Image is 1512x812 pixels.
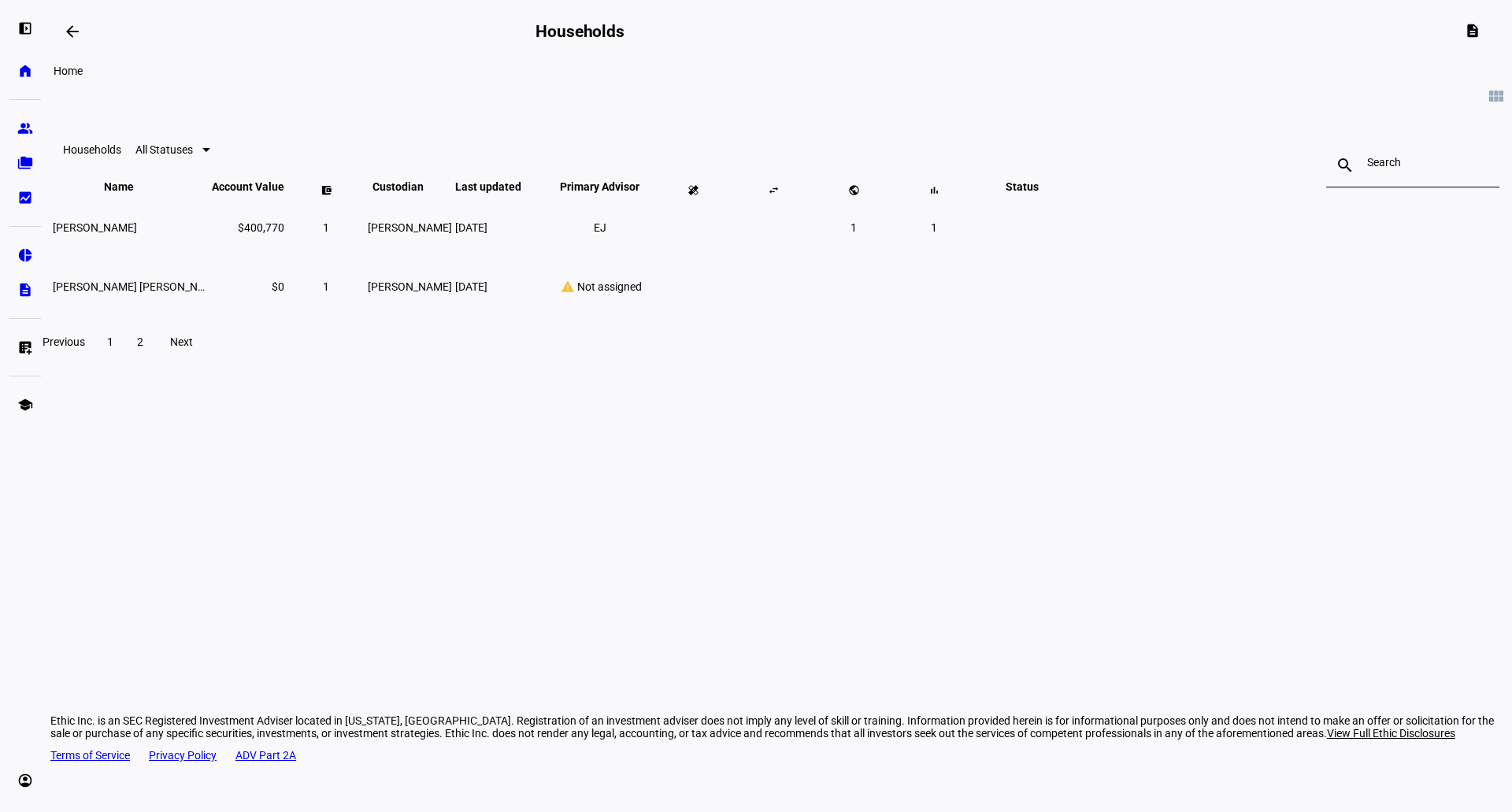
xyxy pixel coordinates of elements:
[535,22,624,41] h2: Households
[1367,156,1458,169] input: Search
[372,180,447,193] span: Custodian
[211,198,285,256] td: $400,770
[63,22,82,41] mat-icon: arrow_backwards
[586,213,614,242] li: EJ
[17,339,33,355] eth-mat-symbol: list_alt_add
[455,180,545,193] span: Last updated
[43,336,85,348] span: Previous
[50,714,1512,740] div: Ethic Inc. is an SEC Registered Investment Adviser located in [US_STATE], [GEOGRAPHIC_DATA]. Regi...
[17,155,33,171] eth-mat-symbol: folder_copy
[548,280,651,294] div: Not assigned
[33,326,94,358] button: Previous
[9,182,41,213] a: bid_landscape
[104,180,157,193] span: Name
[994,180,1051,193] span: Status
[931,221,937,234] span: 1
[47,61,89,80] div: Home
[53,280,224,293] span: Carley Jeanne Kahn
[107,336,113,348] span: 1
[1327,727,1455,740] span: View Full Ethic Disclosures
[323,221,329,234] span: 1
[17,63,33,79] eth-mat-symbol: home
[53,221,137,234] span: Justina Lai
[96,326,124,358] button: 1
[17,397,33,413] eth-mat-symbol: school
[17,282,33,298] eth-mat-symbol: description
[9,239,41,271] a: pie_chart
[212,180,284,193] span: Account Value
[1326,156,1364,175] mat-icon: search
[50,749,130,762] a: Terms of Service
[1487,87,1506,106] mat-icon: view_module
[850,221,857,234] span: 1
[558,280,577,294] mat-icon: warning
[17,190,33,206] eth-mat-symbol: bid_landscape
[211,258,285,315] td: $0
[548,180,651,193] span: Primary Advisor
[455,221,487,234] span: [DATE]
[9,147,41,179] a: folder_copy
[368,280,452,293] span: [PERSON_NAME]
[9,55,41,87] a: home
[9,113,41,144] a: group
[1465,23,1480,39] mat-icon: description
[323,280,329,293] span: 1
[135,143,193,156] span: All Statuses
[235,749,296,762] a: ADV Part 2A
[17,20,33,36] eth-mat-symbol: left_panel_open
[455,280,487,293] span: [DATE]
[9,274,41,306] a: description
[17,773,33,788] eth-mat-symbol: account_circle
[17,121,33,136] eth-mat-symbol: group
[17,247,33,263] eth-mat-symbol: pie_chart
[368,221,452,234] span: [PERSON_NAME]
[149,749,217,762] a: Privacy Policy
[63,143,121,156] eth-data-table-title: Households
